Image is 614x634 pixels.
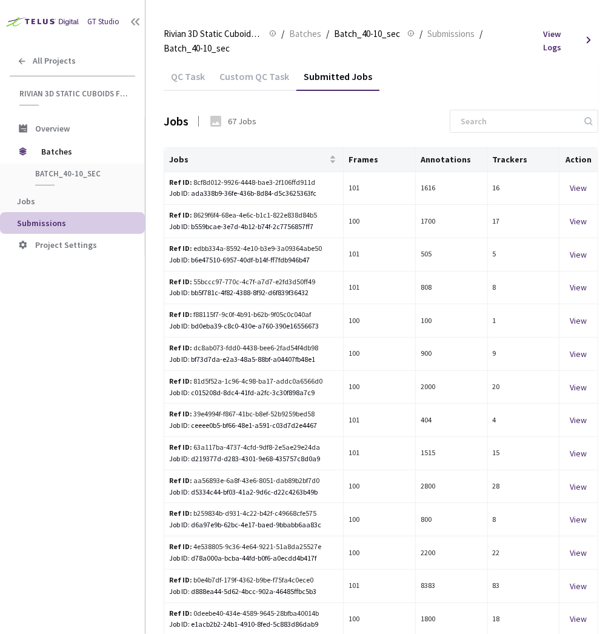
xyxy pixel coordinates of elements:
[488,205,560,238] td: 17
[564,248,593,261] div: View
[169,343,192,352] b: Ref ID:
[564,413,593,427] div: View
[344,148,416,172] th: Frames
[169,575,336,586] div: b0e4b7df-179f-4362-b9be-f75fa4c0ece0
[169,442,192,452] b: Ref ID:
[169,178,192,187] b: Ref ID:
[344,272,416,305] td: 101
[416,437,488,470] td: 1515
[169,619,338,630] div: Job ID: e1acb2b2-24b1-4910-8fed-5c883d86dab9
[416,172,488,205] td: 1616
[169,553,338,564] div: Job ID: d78a000a-bcba-44fd-b0f6-a0ecdd4b417f
[564,347,593,361] div: View
[334,27,400,41] span: Batch_40-10_sec
[564,314,593,327] div: View
[344,205,416,238] td: 100
[169,453,338,465] div: Job ID: d219377d-d283-4301-9e68-435757c8d0a9
[228,115,256,128] div: 67 Jobs
[35,169,125,179] span: Batch_40-10_sec
[169,221,338,233] div: Job ID: b559bcae-3e7d-4b12-b74f-2c7756857ff7
[169,508,336,519] div: b259834b-d931-4c22-b42f-c49668cfe575
[169,509,192,518] b: Ref ID:
[488,371,560,404] td: 20
[169,177,336,189] div: 8cf8d012-9926-4448-bae3-2f106ffd911d
[416,470,488,504] td: 2800
[416,371,488,404] td: 2000
[169,243,336,255] div: edbb334a-8592-4e10-b3e9-3a09364abe50
[169,608,336,619] div: 0deebe40-434e-4589-9645-28bfba40014b
[416,503,488,536] td: 800
[169,586,338,598] div: Job ID: d888ea44-5d62-4bcc-902a-46485ffbc5b3
[169,376,192,385] b: Ref ID:
[564,381,593,394] div: View
[169,609,192,618] b: Ref ID:
[326,27,329,41] li: /
[344,437,416,470] td: 101
[488,470,560,504] td: 28
[169,420,338,432] div: Job ID: ceeee0b5-bf66-48e1-a591-c03d7d2e4467
[416,148,488,172] th: Annotations
[488,148,560,172] th: Trackers
[564,480,593,493] div: View
[416,404,488,437] td: 404
[17,196,35,207] span: Jobs
[169,409,192,418] b: Ref ID:
[35,123,70,134] span: Overview
[169,519,338,531] div: Job ID: d6a97e9b-62bc-4e17-baed-9bbabb6aa83c
[169,487,338,498] div: Job ID: d5334c44-bf03-41a2-9d6c-d22c4263b49b
[419,27,422,41] li: /
[169,575,192,584] b: Ref ID:
[164,148,344,172] th: Jobs
[169,188,338,199] div: Job ID: ada338b9-36fe-436b-8d84-d5c3625363fc
[164,27,262,41] span: Rivian 3D Static Cuboids fixed[2024-25]
[169,276,336,288] div: 55bccc97-770c-4c7f-a7d7-e2fd3d50ff49
[488,238,560,272] td: 5
[169,342,336,354] div: dc8ab073-fdd0-4438-bee6-2fad54f4db98
[344,172,416,205] td: 101
[564,579,593,593] div: View
[416,205,488,238] td: 1700
[425,27,477,40] a: Submissions
[416,272,488,305] td: 808
[344,536,416,570] td: 100
[559,148,598,172] th: Action
[344,371,416,404] td: 100
[289,27,321,41] span: Batches
[212,70,296,91] div: Custom QC Task
[164,70,212,91] div: QC Task
[169,210,192,219] b: Ref ID:
[19,88,128,99] span: Rivian 3D Static Cuboids fixed[2024-25]
[479,27,482,41] li: /
[17,218,66,229] span: Submissions
[169,244,192,253] b: Ref ID:
[35,239,97,250] span: Project Settings
[169,287,338,299] div: Job ID: bb5f781c-4f82-4388-8f92-d6f839f36432
[488,503,560,536] td: 8
[33,56,76,66] span: All Projects
[169,387,338,399] div: Job ID: c015208d-8dc4-41fd-a2fc-3c30f898a7c9
[296,70,379,91] div: Submitted Jobs
[287,27,324,40] a: Batches
[488,172,560,205] td: 16
[543,27,579,54] span: View Logs
[344,238,416,272] td: 101
[416,570,488,603] td: 8383
[564,281,593,294] div: View
[344,338,416,371] td: 100
[416,536,488,570] td: 2200
[169,376,336,387] div: 81d5f52a-1c96-4c98-ba17-addc0a6566d0
[344,570,416,603] td: 101
[169,321,338,332] div: Job ID: bd0eba39-c8c0-430e-a760-390e16556673
[169,541,336,553] div: 4e538805-9c36-4e64-9221-51a8da25527e
[41,139,124,164] span: Batches
[416,338,488,371] td: 900
[169,409,336,420] div: 39e4994f-f867-41bc-b8ef-52b9259bed58
[164,41,230,56] span: Batch_40-10_sec
[344,503,416,536] td: 100
[344,470,416,504] td: 100
[169,442,336,453] div: 63a117ba-4737-4cfd-9df8-2e5ae29e24da
[344,304,416,338] td: 100
[164,112,189,130] div: Jobs
[169,542,192,551] b: Ref ID:
[87,16,119,28] div: GT Studio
